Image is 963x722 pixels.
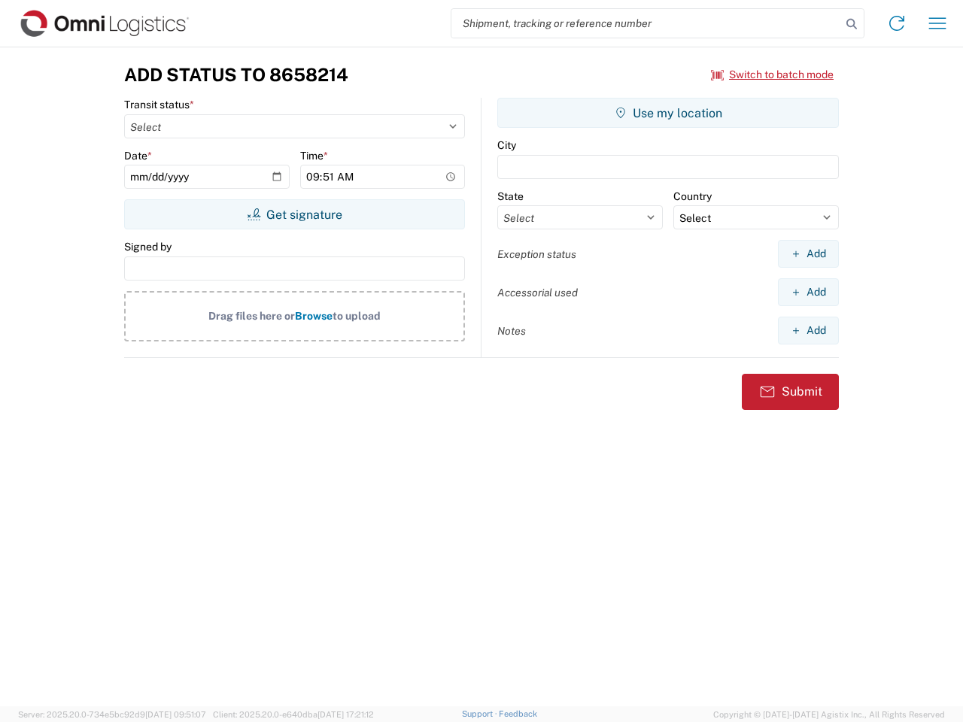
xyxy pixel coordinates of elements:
[124,149,152,162] label: Date
[497,138,516,152] label: City
[497,98,839,128] button: Use my location
[499,709,537,718] a: Feedback
[497,324,526,338] label: Notes
[208,310,295,322] span: Drag files here or
[778,317,839,344] button: Add
[124,64,348,86] h3: Add Status to 8658214
[295,310,333,322] span: Browse
[145,710,206,719] span: [DATE] 09:51:07
[18,710,206,719] span: Server: 2025.20.0-734e5bc92d9
[451,9,841,38] input: Shipment, tracking or reference number
[124,199,465,229] button: Get signature
[213,710,374,719] span: Client: 2025.20.0-e640dba
[124,240,172,253] label: Signed by
[711,62,834,87] button: Switch to batch mode
[742,374,839,410] button: Submit
[713,708,945,721] span: Copyright © [DATE]-[DATE] Agistix Inc., All Rights Reserved
[333,310,381,322] span: to upload
[497,286,578,299] label: Accessorial used
[317,710,374,719] span: [DATE] 17:21:12
[778,240,839,268] button: Add
[124,98,194,111] label: Transit status
[497,190,524,203] label: State
[497,247,576,261] label: Exception status
[300,149,328,162] label: Time
[462,709,500,718] a: Support
[778,278,839,306] button: Add
[673,190,712,203] label: Country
